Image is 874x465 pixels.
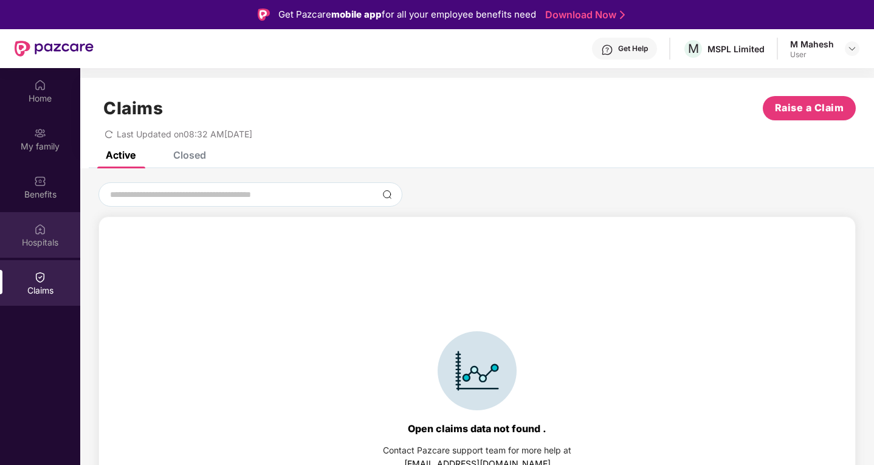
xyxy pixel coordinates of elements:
[618,44,648,53] div: Get Help
[117,129,252,139] span: Last Updated on 08:32 AM[DATE]
[106,149,136,161] div: Active
[601,44,613,56] img: svg+xml;base64,PHN2ZyBpZD0iSGVscC0zMngzMiIgeG1sbnM9Imh0dHA6Ly93d3cudzMub3JnLzIwMDAvc3ZnIiB3aWR0aD...
[331,9,382,20] strong: mobile app
[763,96,856,120] button: Raise a Claim
[847,44,857,53] img: svg+xml;base64,PHN2ZyBpZD0iRHJvcGRvd24tMzJ4MzIiIHhtbG5zPSJodHRwOi8vd3d3LnczLm9yZy8yMDAwL3N2ZyIgd2...
[278,7,536,22] div: Get Pazcare for all your employee benefits need
[34,271,46,283] img: svg+xml;base64,PHN2ZyBpZD0iQ2xhaW0iIHhtbG5zPSJodHRwOi8vd3d3LnczLm9yZy8yMDAwL3N2ZyIgd2lkdGg9IjIwIi...
[438,331,517,410] img: svg+xml;base64,PHN2ZyBpZD0iSWNvbl9DbGFpbSIgZGF0YS1uYW1lPSJJY29uIENsYWltIiB4bWxucz0iaHR0cDovL3d3dy...
[103,98,163,119] h1: Claims
[258,9,270,21] img: Logo
[34,127,46,139] img: svg+xml;base64,PHN2ZyB3aWR0aD0iMjAiIGhlaWdodD0iMjAiIHZpZXdCb3g9IjAgMCAyMCAyMCIgZmlsbD0ibm9uZSIgeG...
[105,129,113,139] span: redo
[383,444,571,457] div: Contact Pazcare support team for more help at
[620,9,625,21] img: Stroke
[545,9,621,21] a: Download Now
[34,223,46,235] img: svg+xml;base64,PHN2ZyBpZD0iSG9zcGl0YWxzIiB4bWxucz0iaHR0cDovL3d3dy53My5vcmcvMjAwMC9zdmciIHdpZHRoPS...
[408,422,546,435] div: Open claims data not found .
[173,149,206,161] div: Closed
[790,50,834,60] div: User
[775,100,844,115] span: Raise a Claim
[34,79,46,91] img: svg+xml;base64,PHN2ZyBpZD0iSG9tZSIgeG1sbnM9Imh0dHA6Ly93d3cudzMub3JnLzIwMDAvc3ZnIiB3aWR0aD0iMjAiIG...
[707,43,765,55] div: MSPL Limited
[34,175,46,187] img: svg+xml;base64,PHN2ZyBpZD0iQmVuZWZpdHMiIHhtbG5zPSJodHRwOi8vd3d3LnczLm9yZy8yMDAwL3N2ZyIgd2lkdGg9Ij...
[790,38,834,50] div: M Mahesh
[15,41,94,57] img: New Pazcare Logo
[688,41,699,56] span: M
[382,190,392,199] img: svg+xml;base64,PHN2ZyBpZD0iU2VhcmNoLTMyeDMyIiB4bWxucz0iaHR0cDovL3d3dy53My5vcmcvMjAwMC9zdmciIHdpZH...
